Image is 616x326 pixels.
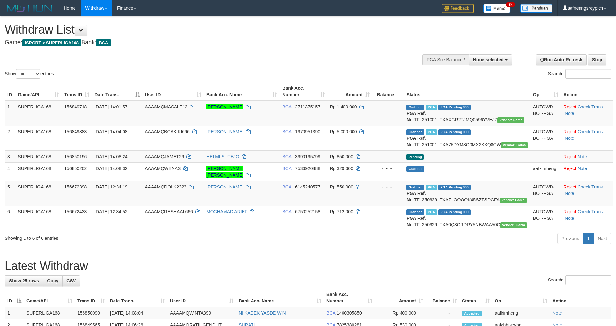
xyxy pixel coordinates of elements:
select: Showentries [16,69,40,79]
td: AUTOWD-BOT-PGA [531,206,561,230]
img: Feedback.jpg [442,4,474,13]
a: Reject [563,129,576,134]
span: [DATE] 14:01:57 [94,104,127,109]
span: BCA [96,39,111,46]
td: 2 [5,126,15,150]
span: None selected [473,57,504,62]
th: Game/API: activate to sort column ascending [24,289,75,307]
td: SUPERLIGA168 [15,206,62,230]
th: Status: activate to sort column ascending [460,289,492,307]
a: Check Trans [578,209,603,214]
th: Game/API: activate to sort column ascending [15,82,62,101]
span: Marked by aafsoycanthlai [426,209,437,215]
th: Status [404,82,530,101]
b: PGA Ref. No: [406,216,426,227]
span: BCA [282,184,291,189]
span: Rp 850.000 [330,154,353,159]
span: Vendor URL: https://trx31.1velocity.biz [497,117,524,123]
input: Search: [565,275,611,285]
a: Next [593,233,611,244]
div: PGA Site Balance / [422,54,469,65]
b: PGA Ref. No: [406,111,426,122]
span: Copy 6750252158 to clipboard [295,209,320,214]
span: Vendor URL: https://trx31.1velocity.biz [501,142,528,148]
span: Vendor URL: https://trx31.1velocity.biz [500,222,527,228]
td: - [426,307,460,319]
span: Pending [406,154,424,160]
span: CSV [66,278,76,283]
span: Grabbed [406,209,424,215]
span: BCA [326,311,335,316]
span: BCA [282,209,291,214]
div: - - - [375,153,401,160]
a: 1 [583,233,594,244]
img: MOTION_logo.png [5,3,54,13]
div: - - - [375,184,401,190]
span: Copy 1970951390 to clipboard [295,129,320,134]
span: Marked by aafsoycanthlai [426,129,437,135]
td: TF_251001_TXA75DYM8O0MX2XXQ8CW [404,126,530,150]
span: Rp 329.600 [330,166,353,171]
td: SUPERLIGA168 [15,101,62,126]
label: Search: [548,275,611,285]
a: Note [565,111,574,116]
span: Show 25 rows [9,278,39,283]
a: Copy [43,275,63,286]
span: 156850202 [64,166,87,171]
span: 34 [506,2,515,7]
span: Copy 7536920888 to clipboard [295,166,320,171]
th: Balance [372,82,404,101]
a: Reject [563,209,576,214]
b: PGA Ref. No: [406,136,426,147]
td: 3 [5,150,15,162]
span: Grabbed [406,185,424,190]
span: ISPORT > SUPERLIGA168 [22,39,81,46]
th: Bank Acc. Number: activate to sort column ascending [324,289,375,307]
td: AUTOWD-BOT-PGA [531,126,561,150]
a: Check Trans [578,184,603,189]
th: Trans ID: activate to sort column ascending [62,82,92,101]
th: Action [550,289,611,307]
td: · · [561,126,613,150]
h1: Withdraw List [5,23,404,36]
h1: Latest Withdraw [5,260,611,272]
h4: Game: Bank: [5,39,404,46]
a: Note [565,136,574,141]
td: · · [561,206,613,230]
td: 1 [5,307,24,319]
a: Reject [563,104,576,109]
th: User ID: activate to sort column ascending [167,289,236,307]
td: · [561,162,613,181]
span: PGA Pending [438,105,471,110]
td: 5 [5,181,15,206]
span: 156672398 [64,184,87,189]
span: [DATE] 12:34:52 [94,209,127,214]
a: Note [578,166,587,171]
th: Date Trans.: activate to sort column ascending [107,289,167,307]
input: Search: [565,69,611,79]
th: Amount: activate to sort column ascending [375,289,426,307]
a: Note [578,154,587,159]
td: · · [561,101,613,126]
span: PGA Pending [438,129,471,135]
td: Rp 400,000 [375,307,426,319]
span: Copy 2711375157 to clipboard [295,104,320,109]
a: Note [565,216,574,221]
td: 1 [5,101,15,126]
a: Reject [563,166,576,171]
span: Accepted [462,311,482,316]
label: Search: [548,69,611,79]
span: Grabbed [406,166,424,172]
span: AAAAMQMASALE13 [145,104,187,109]
span: AAAAMQWENAS [145,166,181,171]
span: BCA [282,166,291,171]
span: [DATE] 14:08:24 [94,154,127,159]
a: Run Auto-Refresh [536,54,587,65]
span: AAAAMQJAMET29 [145,154,184,159]
td: 4 [5,162,15,181]
td: SUPERLIGA168 [24,307,75,319]
div: - - - [375,165,401,172]
td: aafkimheng [531,162,561,181]
span: [DATE] 14:08:32 [94,166,127,171]
a: CSV [62,275,80,286]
